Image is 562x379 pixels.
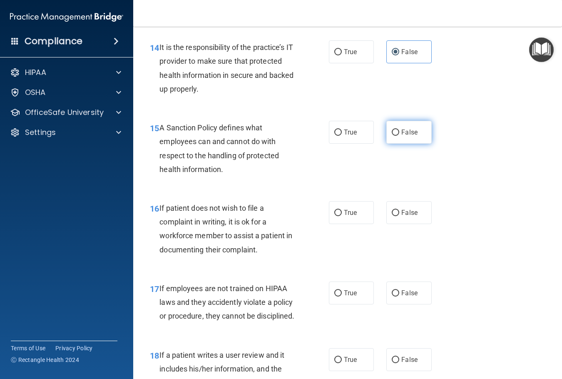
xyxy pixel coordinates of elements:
span: True [344,356,357,364]
input: True [334,290,342,297]
span: 14 [150,43,159,53]
input: True [334,49,342,55]
a: Terms of Use [11,344,45,352]
a: Settings [10,127,121,137]
span: 16 [150,204,159,214]
span: 17 [150,284,159,294]
a: OfficeSafe University [10,107,121,117]
span: True [344,128,357,136]
a: HIPAA [10,67,121,77]
button: Open Resource Center [529,37,554,62]
span: False [401,48,418,56]
span: False [401,289,418,297]
span: 18 [150,351,159,361]
img: PMB logo [10,9,123,25]
span: True [344,48,357,56]
span: False [401,128,418,136]
span: Ⓒ Rectangle Health 2024 [11,356,79,364]
span: 15 [150,123,159,133]
input: False [392,49,399,55]
p: OfficeSafe University [25,107,104,117]
a: OSHA [10,87,121,97]
span: A Sanction Policy defines what employees can and cannot do with respect to the handling of protec... [159,123,279,174]
input: False [392,210,399,216]
span: It is the responsibility of the practice’s IT provider to make sure that protected health informa... [159,43,293,93]
h4: Compliance [25,35,82,47]
input: False [392,130,399,136]
input: False [392,357,399,363]
span: If patient does not wish to file a complaint in writing, it is ok for a workforce member to assis... [159,204,292,254]
p: Settings [25,127,56,137]
a: Privacy Policy [55,344,93,352]
p: OSHA [25,87,46,97]
span: True [344,209,357,217]
span: False [401,209,418,217]
input: True [334,357,342,363]
p: HIPAA [25,67,46,77]
input: False [392,290,399,297]
input: True [334,130,342,136]
span: True [344,289,357,297]
span: If employees are not trained on HIPAA laws and they accidently violate a policy or procedure, the... [159,284,294,320]
input: True [334,210,342,216]
span: False [401,356,418,364]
